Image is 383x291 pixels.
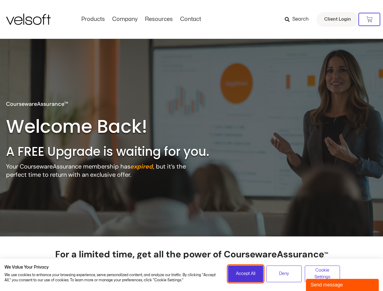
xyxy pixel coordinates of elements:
p: CoursewareAssurance [6,100,68,108]
h2: Welcome Back! [6,115,157,138]
h2: We Value Your Privacy [5,265,219,270]
span: Cookie Settings [309,267,336,281]
p: We use cookies to enhance your browsing experience, serve personalized content, and analyze our t... [5,273,219,283]
button: Accept all cookies [228,266,264,282]
button: Deny all cookies [266,266,302,282]
a: ResourcesMenu Toggle [141,16,176,23]
strong: expired [130,162,153,170]
a: Search [285,14,313,25]
a: CompanyMenu Toggle [109,16,141,23]
span: TM [324,251,328,255]
a: ContactMenu Toggle [176,16,205,23]
p: Your CoursewareAssurance membership has , but it’s the perfect time to return with an exclusive o... [6,162,193,179]
h2: A FREE Upgrade is waiting for you. [6,144,235,159]
span: TM [64,101,68,105]
nav: Menu [78,16,205,23]
span: Accept All [236,270,255,277]
span: Client Login [324,15,351,23]
button: Adjust cookie preferences [305,266,340,282]
a: ProductsMenu Toggle [78,16,109,23]
span: Search [292,15,309,23]
span: Deny [279,270,289,277]
iframe: chat widget [306,278,380,291]
img: Velsoft Training Materials [6,14,51,25]
strong: For a limited time, get all the power of CoursewareAssurance [55,248,328,272]
a: Client Login [317,12,358,27]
